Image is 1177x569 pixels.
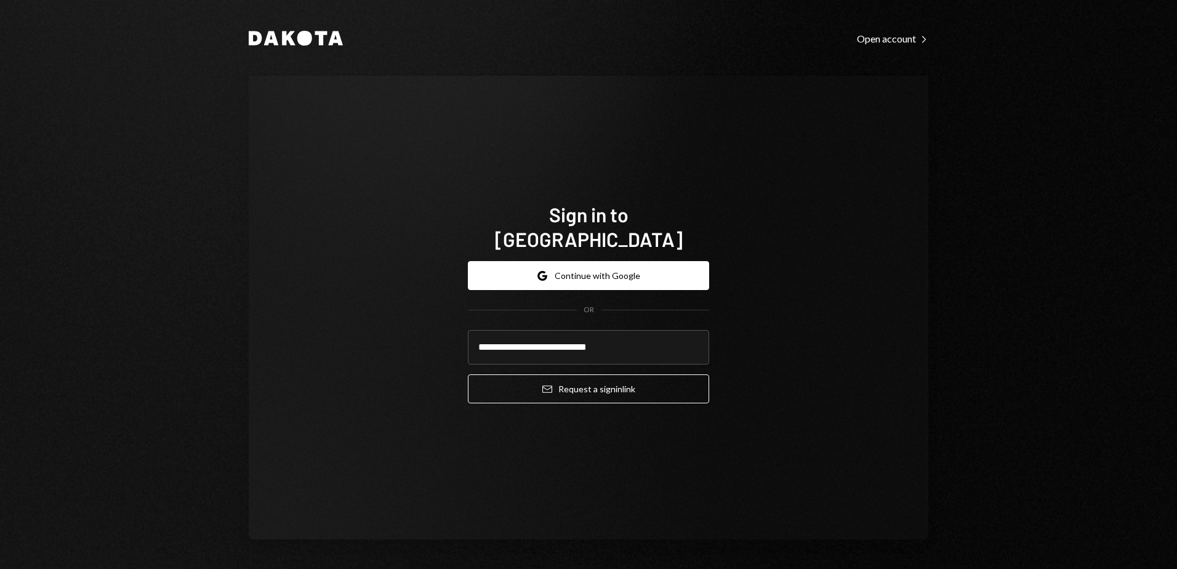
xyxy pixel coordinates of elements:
h1: Sign in to [GEOGRAPHIC_DATA] [468,202,709,251]
div: OR [584,305,594,315]
a: Open account [857,31,928,45]
button: Continue with Google [468,261,709,290]
div: Open account [857,33,928,45]
button: Request a signinlink [468,374,709,403]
